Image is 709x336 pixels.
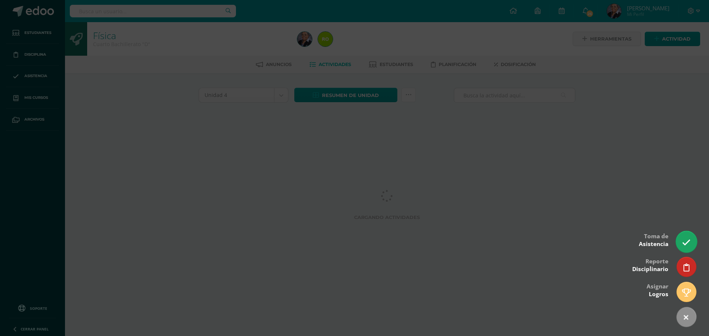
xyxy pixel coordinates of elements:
span: Asistencia [639,240,668,248]
span: Logros [649,290,668,298]
div: Reporte [632,253,668,277]
div: Asignar [647,278,668,302]
div: Toma de [639,228,668,252]
span: Disciplinario [632,265,668,273]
